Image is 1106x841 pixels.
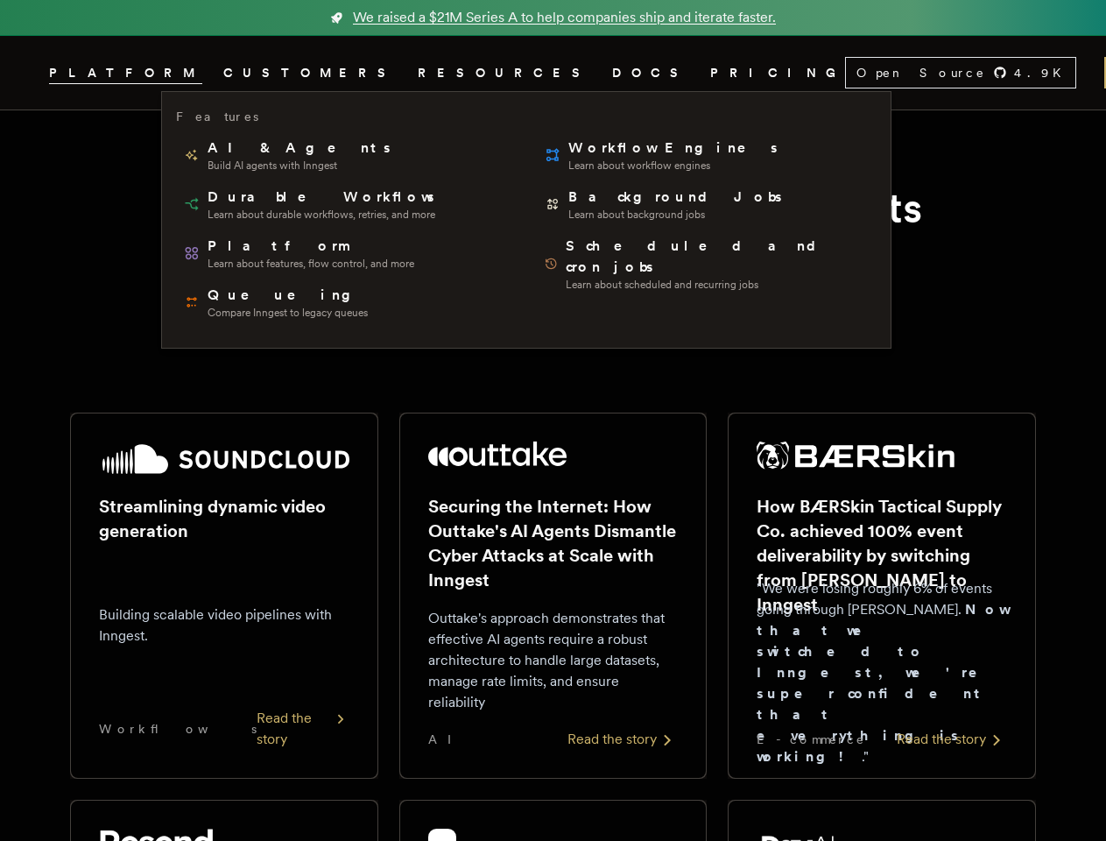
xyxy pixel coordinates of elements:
span: We raised a $21M Series A to help companies ship and iterate faster. [353,7,776,28]
div: Read the story [567,729,678,750]
span: Queueing [208,285,368,306]
a: Outtake logoSecuring the Internet: How Outtake's AI Agents Dismantle Cyber Attacks at Scale with ... [399,413,708,779]
span: Learn about features, flow control, and more [208,257,414,271]
a: Background JobsLearn about background jobs [537,180,877,229]
a: Scheduled and cron jobsLearn about scheduled and recurring jobs [537,229,877,299]
div: Read the story [257,708,349,750]
a: Durable WorkflowsLearn about durable workflows, retries, and more [176,180,516,229]
a: BÆRSkin Tactical Supply Co. logoHow BÆRSkin Tactical Supply Co. achieved 100% event deliverabilit... [728,413,1036,779]
a: QueueingCompare Inngest to legacy queues [176,278,516,327]
span: Scheduled and cron jobs [566,236,870,278]
img: BÆRSkin Tactical Supply Co. [757,442,955,470]
p: "We were losing roughly 6% of events going through [PERSON_NAME]. ." [757,578,1007,767]
button: PLATFORM [49,62,202,84]
span: Learn about durable workflows, retries, and more [208,208,437,222]
span: Compare Inngest to legacy queues [208,306,368,320]
a: CUSTOMERS [223,62,397,84]
h2: How BÆRSkin Tactical Supply Co. achieved 100% event deliverability by switching from [PERSON_NAME... [757,494,1007,617]
a: Workflow EnginesLearn about workflow engines [537,131,877,180]
img: Outtake [428,442,567,466]
span: 4.9 K [1014,64,1072,81]
img: SoundCloud [99,442,349,477]
span: Build AI agents with Inngest [208,159,393,173]
span: Workflow Engines [568,138,780,159]
span: Learn about scheduled and recurring jobs [566,278,870,292]
a: PRICING [710,62,845,84]
h2: Streamlining dynamic video generation [99,494,349,543]
p: From startups to public companies, our customers chose Inngest to power their products. [70,318,1036,343]
span: AI [428,731,467,748]
span: Platform [208,236,414,257]
span: AI & Agents [208,138,393,159]
span: Durable Workflows [208,187,437,208]
h2: Securing the Internet: How Outtake's AI Agents Dismantle Cyber Attacks at Scale with Inngest [428,494,679,592]
a: SoundCloud logoStreamlining dynamic video generationBuilding scalable video pipelines with Innges... [70,413,378,779]
p: Outtake's approach demonstrates that effective AI agents require a robust architecture to handle ... [428,608,679,713]
span: E-commerce [757,731,865,748]
span: Learn about workflow engines [568,159,780,173]
p: Building scalable video pipelines with Inngest. [99,604,349,647]
span: Workflows [99,720,257,738]
a: PlatformLearn about features, flow control, and more [176,229,516,278]
h3: Features [176,106,258,127]
a: DOCS [612,62,689,84]
a: AI & AgentsBuild AI agents with Inngest [176,131,516,180]
span: Learn about background jobs [568,208,785,222]
button: RESOURCES [418,62,591,84]
div: Read the story [897,729,1007,750]
span: Open Source [856,64,986,81]
strong: Now that we switched to Inngest, we're super confident that everything is working! [757,601,1005,765]
h1: customers deliver reliable products for customers [91,180,1016,290]
span: Background Jobs [568,187,785,208]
